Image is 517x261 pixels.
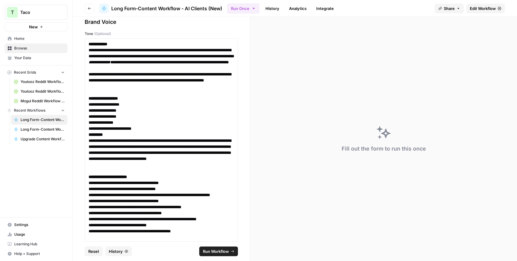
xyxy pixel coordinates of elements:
[5,53,67,63] a: Your Data
[14,108,45,113] span: Recent Workflows
[5,43,67,53] a: Browse
[5,249,67,259] button: Help + Support
[5,5,67,20] button: Workspace: Taco
[14,251,65,256] span: Help + Support
[85,18,238,26] div: Brand Voice
[5,34,67,43] a: Home
[85,31,238,37] label: Tone
[342,145,426,153] div: Fill out the form to run this once
[109,248,123,254] span: History
[11,87,67,96] a: Youtooz Reddit Workflow Grid
[203,248,229,254] span: Run Workflow
[285,4,310,13] a: Analytics
[11,134,67,144] a: Upgrade Content Workflow - Nurx
[94,31,111,37] span: (Optional)
[14,232,65,237] span: Usage
[20,9,57,15] span: Taco
[21,79,65,84] span: Youtooz Reddit Workflow Grid (1)
[435,4,464,13] button: Share
[14,36,65,41] span: Home
[5,220,67,230] a: Settings
[85,247,103,256] button: Reset
[99,4,222,13] a: Long Form-Content Workflow - AI Clients (New)
[14,46,65,51] span: Browse
[262,4,283,13] a: History
[5,68,67,77] button: Recent Grids
[11,9,14,16] span: T
[227,3,259,14] button: Run Once
[14,55,65,61] span: Your Data
[21,89,65,94] span: Youtooz Reddit Workflow Grid
[14,241,65,247] span: Learning Hub
[111,5,222,12] span: Long Form-Content Workflow - AI Clients (New)
[14,222,65,228] span: Settings
[444,5,455,11] span: Share
[21,127,65,132] span: Long Form-Content Workflow - All Clients (New)
[313,4,337,13] a: Integrate
[11,77,67,87] a: Youtooz Reddit Workflow Grid (1)
[105,247,132,256] button: History
[5,230,67,239] a: Usage
[88,248,99,254] span: Reset
[470,5,496,11] span: Edit Workflow
[14,70,36,75] span: Recent Grids
[11,115,67,125] a: Long Form-Content Workflow - AI Clients (New)
[21,117,65,123] span: Long Form-Content Workflow - AI Clients (New)
[199,247,238,256] button: Run Workflow
[21,98,65,104] span: Mogul Reddit Workflow Grid (1)
[11,96,67,106] a: Mogul Reddit Workflow Grid (1)
[5,22,67,31] button: New
[21,136,65,142] span: Upgrade Content Workflow - Nurx
[11,125,67,134] a: Long Form-Content Workflow - All Clients (New)
[29,24,38,30] span: New
[5,239,67,249] a: Learning Hub
[5,106,67,115] button: Recent Workflows
[466,4,505,13] a: Edit Workflow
